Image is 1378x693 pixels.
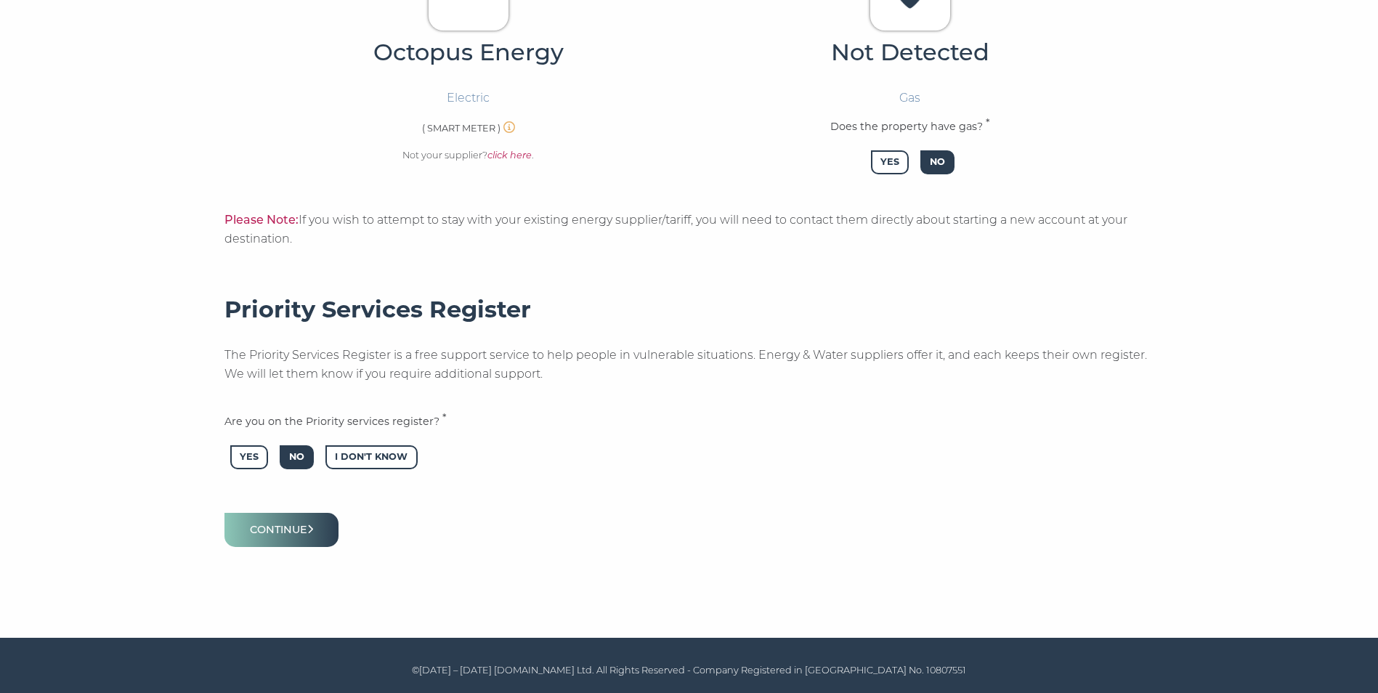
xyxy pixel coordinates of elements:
[224,211,1154,248] p: If you wish to attempt to stay with your existing energy supplier/tariff, you will need to contac...
[224,213,299,227] span: Please Note:
[224,295,1154,324] h4: Priority Services Register
[224,415,439,428] span: Are you on the Priority services register?
[487,150,532,161] a: click here
[920,150,955,174] span: No
[447,89,490,108] p: Electric
[250,38,687,67] h4: Octopus Energy
[224,513,339,547] button: Continue
[422,123,500,134] span: ( SMART METER )
[402,148,534,163] p: Not your supplier? .
[230,445,268,469] span: Yes
[871,150,909,174] span: Yes
[280,445,314,469] span: No
[325,445,417,469] span: I Don't Know
[224,346,1154,384] p: The Priority Services Register is a free support service to help people in vulnerable situations....
[692,38,1129,67] h4: Not Detected
[899,89,920,108] p: Gas
[228,663,1151,678] p: ©[DATE] – [DATE] [DOMAIN_NAME] Ltd. All Rights Reserved - Company Registered in [GEOGRAPHIC_DATA]...
[830,120,983,133] span: Does the property have gas?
